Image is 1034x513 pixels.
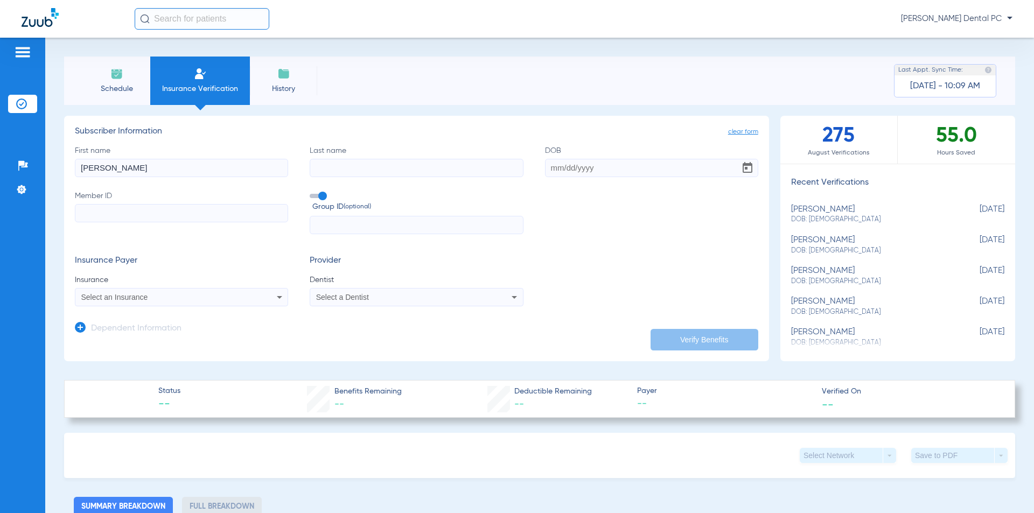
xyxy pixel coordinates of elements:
[75,256,288,266] h3: Insurance Payer
[791,307,951,317] span: DOB: [DEMOGRAPHIC_DATA]
[951,297,1004,317] span: [DATE]
[140,14,150,24] img: Search Icon
[898,147,1015,158] span: Hours Saved
[910,81,980,92] span: [DATE] - 10:09 AM
[344,201,371,213] small: (optional)
[984,66,992,74] img: last sync help info
[110,67,123,80] img: Schedule
[651,329,758,350] button: Verify Benefits
[334,386,402,397] span: Benefits Remaining
[791,277,951,286] span: DOB: [DEMOGRAPHIC_DATA]
[75,127,758,137] h3: Subscriber Information
[780,178,1015,188] h3: Recent Verifications
[310,145,523,177] label: Last name
[898,65,963,75] span: Last Appt. Sync Time:
[791,327,951,347] div: [PERSON_NAME]
[728,127,758,137] span: clear form
[158,83,242,94] span: Insurance Verification
[791,246,951,256] span: DOB: [DEMOGRAPHIC_DATA]
[75,159,288,177] input: First name
[316,293,369,301] span: Select a Dentist
[951,235,1004,255] span: [DATE]
[334,399,344,409] span: --
[791,297,951,317] div: [PERSON_NAME]
[14,46,31,59] img: hamburger-icon
[951,205,1004,224] span: [DATE]
[951,266,1004,286] span: [DATE]
[780,147,897,158] span: August Verifications
[75,145,288,177] label: First name
[91,324,181,334] h3: Dependent Information
[637,385,813,397] span: Payer
[158,397,180,412] span: --
[75,275,288,285] span: Insurance
[91,83,142,94] span: Schedule
[75,204,288,222] input: Member ID
[791,205,951,224] div: [PERSON_NAME]
[310,159,523,177] input: Last name
[791,235,951,255] div: [PERSON_NAME]
[22,8,59,27] img: Zuub Logo
[277,67,290,80] img: History
[791,215,951,224] span: DOB: [DEMOGRAPHIC_DATA]
[81,293,148,301] span: Select an Insurance
[75,191,288,235] label: Member ID
[194,67,207,80] img: Manual Insurance Verification
[545,145,758,177] label: DOB
[135,8,269,30] input: Search for patients
[737,157,758,179] button: Open calendar
[951,327,1004,347] span: [DATE]
[258,83,309,94] span: History
[898,116,1015,164] div: 55.0
[312,201,523,213] span: Group ID
[637,397,813,411] span: --
[791,266,951,286] div: [PERSON_NAME]
[514,386,592,397] span: Deductible Remaining
[310,275,523,285] span: Dentist
[822,398,834,410] span: --
[310,256,523,266] h3: Provider
[545,159,758,177] input: DOBOpen calendar
[514,399,524,409] span: --
[780,116,898,164] div: 275
[158,385,180,397] span: Status
[822,386,997,397] span: Verified On
[901,13,1012,24] span: [PERSON_NAME] Dental PC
